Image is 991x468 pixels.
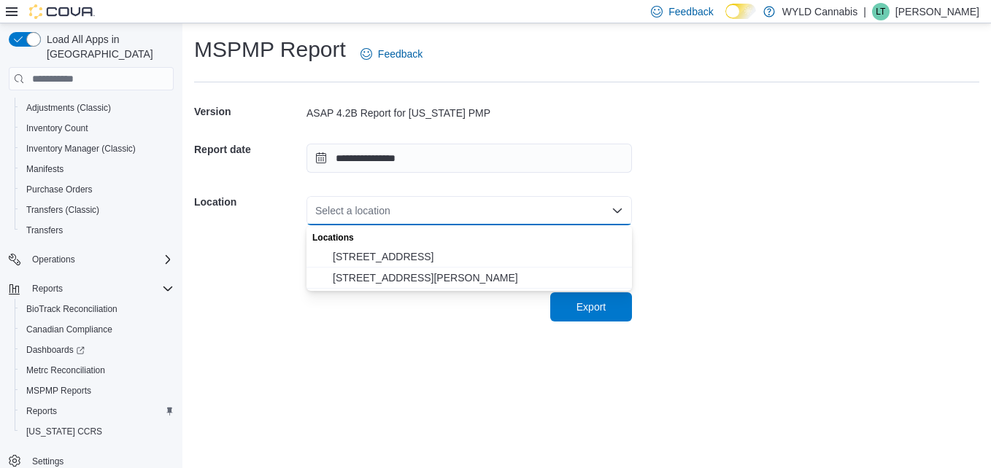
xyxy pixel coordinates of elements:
[876,3,885,20] span: LT
[20,181,99,198] a: Purchase Orders
[26,280,69,297] button: Reports
[15,299,180,319] button: BioTrack Reconciliation
[41,32,174,61] span: Load All Apps in [GEOGRAPHIC_DATA]
[32,254,75,265] span: Operations
[26,364,105,376] span: Metrc Reconciliation
[306,246,632,268] button: 2348 Mt Pleasant Rd
[20,362,174,379] span: Metrc Reconciliation
[26,102,111,114] span: Adjustments (Classic)
[378,47,423,61] span: Feedback
[26,251,174,268] span: Operations
[612,205,623,217] button: Close list of options
[26,303,117,315] span: BioTrack Reconciliation
[20,321,174,338] span: Canadian Compliance
[306,225,632,246] div: Locations
[872,3,890,20] div: Lucas Todd
[20,382,174,399] span: MSPMP Reports
[15,139,180,159] button: Inventory Manager (Classic)
[20,300,174,318] span: BioTrack Reconciliation
[26,204,99,216] span: Transfers (Classic)
[577,300,606,314] span: Export
[20,382,97,399] a: MSPMP Reports
[26,184,93,195] span: Purchase Orders
[333,249,623,264] span: [STREET_ADDRESS]
[26,344,85,356] span: Dashboards
[29,4,95,19] img: Cova
[15,118,180,139] button: Inventory Count
[20,402,174,420] span: Reports
[20,222,174,239] span: Transfers
[20,402,63,420] a: Reports
[194,97,304,126] h5: Version
[26,143,136,155] span: Inventory Manager (Classic)
[20,140,174,157] span: Inventory Manager (Classic)
[306,268,632,289] button: 1415 Goodman Road
[20,160,69,178] a: Manifests
[863,3,866,20] p: |
[20,423,108,440] a: [US_STATE] CCRS
[782,3,858,20] p: WYLD Cannabis
[26,426,102,437] span: [US_STATE] CCRS
[32,456,63,467] span: Settings
[3,278,180,299] button: Reports
[20,341,90,359] a: Dashboards
[15,319,180,340] button: Canadian Compliance
[550,292,632,321] button: Export
[895,3,979,20] p: [PERSON_NAME]
[333,270,623,285] span: [STREET_ADDRESS][PERSON_NAME]
[26,122,88,134] span: Inventory Count
[26,405,57,417] span: Reports
[15,179,180,200] button: Purchase Orders
[20,140,142,157] a: Inventory Manager (Classic)
[20,321,118,338] a: Canadian Compliance
[20,300,123,318] a: BioTrack Reconciliation
[15,159,180,179] button: Manifests
[725,19,726,20] span: Dark Mode
[306,144,632,173] input: Press the down key to open a popover containing a calendar.
[20,423,174,440] span: Washington CCRS
[26,280,174,297] span: Reports
[306,106,632,120] div: ASAP 4.2B Report for [US_STATE] PMP
[355,39,428,69] a: Feedback
[20,222,69,239] a: Transfers
[26,385,91,397] span: MSPMP Reports
[15,340,180,360] a: Dashboards
[15,381,180,401] button: MSPMP Reports
[194,135,304,164] h5: Report date
[15,98,180,118] button: Adjustments (Classic)
[26,251,81,268] button: Operations
[194,35,346,64] h1: MSPMP Report
[315,202,317,219] input: Accessible screen reader label
[15,200,180,220] button: Transfers (Classic)
[20,341,174,359] span: Dashboards
[20,120,174,137] span: Inventory Count
[725,4,756,19] input: Dark Mode
[20,99,174,117] span: Adjustments (Classic)
[26,225,63,236] span: Transfers
[20,160,174,178] span: Manifests
[194,187,304,217] h5: Location
[20,181,174,198] span: Purchase Orders
[20,201,105,219] a: Transfers (Classic)
[26,324,112,335] span: Canadian Compliance
[20,99,117,117] a: Adjustments (Classic)
[15,360,180,381] button: Metrc Reconciliation
[20,120,94,137] a: Inventory Count
[668,4,713,19] span: Feedback
[15,401,180,421] button: Reports
[306,225,632,289] div: Choose from the following options
[15,421,180,442] button: [US_STATE] CCRS
[15,220,180,241] button: Transfers
[26,163,63,175] span: Manifests
[20,201,174,219] span: Transfers (Classic)
[32,283,63,295] span: Reports
[3,249,180,270] button: Operations
[20,362,111,379] a: Metrc Reconciliation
